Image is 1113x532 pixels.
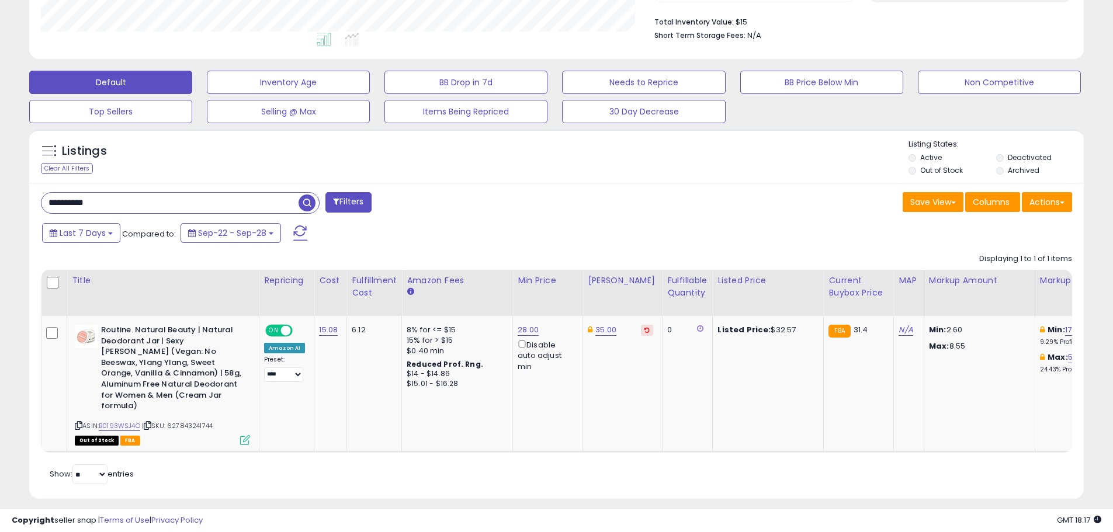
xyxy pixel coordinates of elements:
[595,324,616,336] a: 35.00
[973,196,1010,208] span: Columns
[654,17,734,27] b: Total Inventory Value:
[654,14,1063,28] li: $15
[740,71,903,94] button: BB Price Below Min
[929,324,946,335] strong: Min:
[142,421,213,430] span: | SKU: 627843241744
[929,340,949,352] strong: Max:
[264,343,305,353] div: Amazon AI
[100,514,150,526] a: Terms of Use
[75,325,250,444] div: ASIN:
[717,274,819,287] div: Listed Price
[60,227,106,239] span: Last 7 Days
[717,325,814,335] div: $32.57
[518,338,574,372] div: Disable auto adjust min
[407,274,508,287] div: Amazon Fees
[407,369,504,379] div: $14 - $14.86
[407,287,414,297] small: Amazon Fees.
[181,223,281,243] button: Sep-22 - Sep-28
[75,325,98,348] img: 31YlcfJs8jL._SL40_.jpg
[667,325,703,335] div: 0
[12,514,54,526] strong: Copyright
[1048,352,1068,363] b: Max:
[903,192,963,212] button: Save View
[1048,324,1065,335] b: Min:
[562,71,725,94] button: Needs to Reprice
[1057,514,1101,526] span: 2025-10-6 18:17 GMT
[50,468,134,479] span: Show: entries
[854,324,868,335] span: 31.4
[1022,192,1072,212] button: Actions
[407,359,483,369] b: Reduced Prof. Rng.
[264,356,305,382] div: Preset:
[929,274,1030,287] div: Markup Amount
[122,228,176,239] span: Compared to:
[325,192,371,213] button: Filters
[588,274,657,287] div: [PERSON_NAME]
[291,326,310,336] span: OFF
[42,223,120,243] button: Last 7 Days
[41,163,93,174] div: Clear All Filters
[979,253,1072,265] div: Displaying 1 to 1 of 1 items
[654,30,746,40] b: Short Term Storage Fees:
[717,324,771,335] b: Listed Price:
[747,30,761,41] span: N/A
[920,165,963,175] label: Out of Stock
[101,325,243,415] b: Routine. Natural Beauty | Natural Deodorant Jar | Sexy [PERSON_NAME] (Vegan: No Beeswax, Ylang Yl...
[899,274,918,287] div: MAP
[319,274,342,287] div: Cost
[965,192,1020,212] button: Columns
[1068,352,1088,363] a: 56.70
[384,100,547,123] button: Items Being Repriced
[407,346,504,356] div: $0.40 min
[352,325,393,335] div: 6.12
[264,274,309,287] div: Repricing
[518,274,578,287] div: Min Price
[929,341,1026,352] p: 8.55
[518,324,539,336] a: 28.00
[918,71,1081,94] button: Non Competitive
[920,152,942,162] label: Active
[1008,152,1052,162] label: Deactivated
[352,274,397,299] div: Fulfillment Cost
[75,436,119,446] span: All listings that are currently out of stock and unavailable for purchase on Amazon
[12,515,203,526] div: seller snap | |
[151,514,203,526] a: Privacy Policy
[828,274,889,299] div: Current Buybox Price
[899,324,913,336] a: N/A
[909,139,1084,150] p: Listing States:
[407,335,504,346] div: 15% for > $15
[207,71,370,94] button: Inventory Age
[198,227,266,239] span: Sep-22 - Sep-28
[407,379,504,389] div: $15.01 - $16.28
[667,274,708,299] div: Fulfillable Quantity
[99,421,140,431] a: B0193WSJ4O
[929,325,1026,335] p: 2.60
[207,100,370,123] button: Selling @ Max
[29,100,192,123] button: Top Sellers
[1065,324,1084,336] a: 17.24
[72,274,254,287] div: Title
[407,325,504,335] div: 8% for <= $15
[1008,165,1039,175] label: Archived
[384,71,547,94] button: BB Drop in 7d
[828,325,850,338] small: FBA
[266,326,281,336] span: ON
[62,143,107,159] h5: Listings
[29,71,192,94] button: Default
[120,436,140,446] span: FBA
[562,100,725,123] button: 30 Day Decrease
[319,324,338,336] a: 15.08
